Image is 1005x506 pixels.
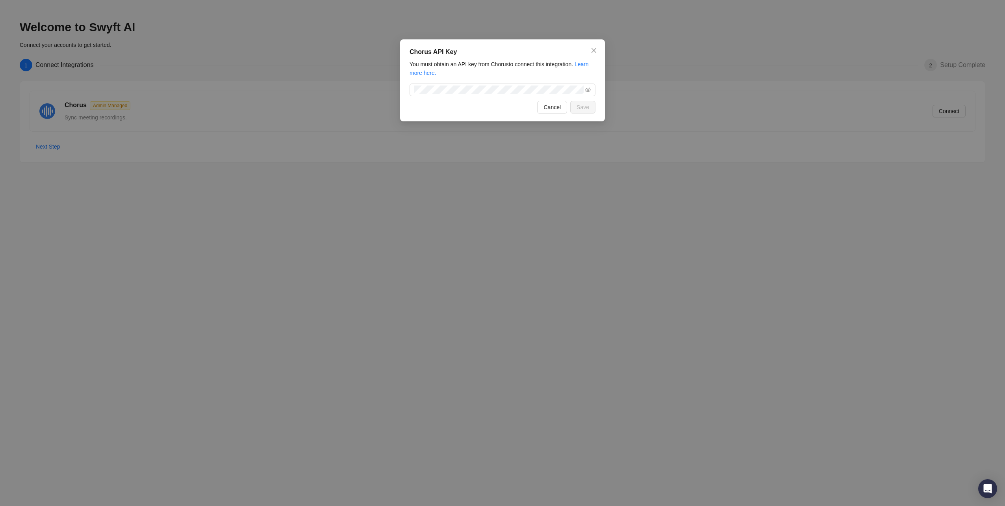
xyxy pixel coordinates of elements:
[978,479,997,498] div: Open Intercom Messenger
[410,61,589,76] span: You must obtain an API key from Chorus to connect this integration.
[585,87,591,93] span: eye-invisible
[543,103,561,112] span: Cancel
[591,47,597,54] span: close
[410,47,595,57] div: Chorus API Key
[570,101,595,113] button: Save
[588,44,600,57] button: Close
[537,101,567,113] button: Cancel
